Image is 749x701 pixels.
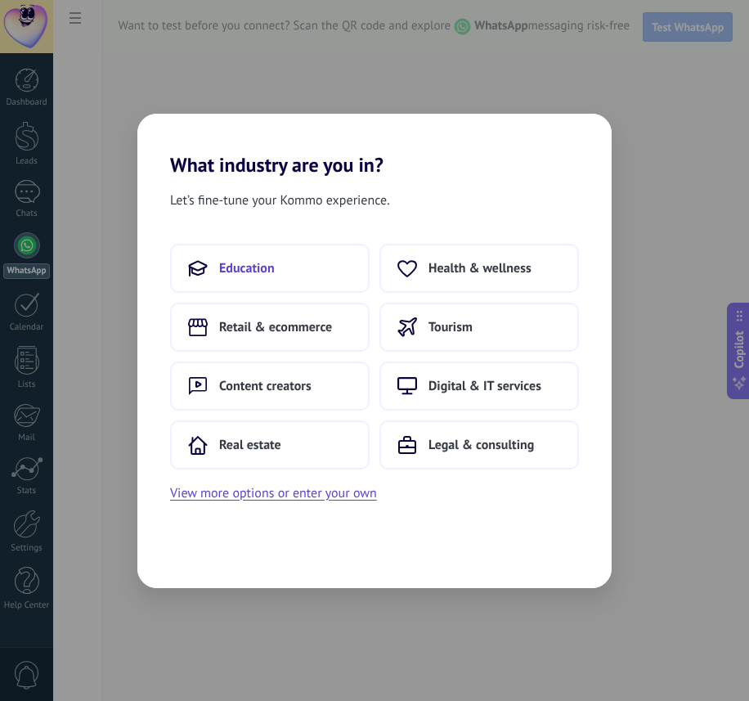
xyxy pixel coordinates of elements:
[170,244,370,293] button: Education
[170,303,370,352] button: Retail & ecommerce
[379,420,579,470] button: Legal & consulting
[170,190,390,211] span: Let’s fine-tune your Kommo experience.
[219,319,332,335] span: Retail & ecommerce
[379,244,579,293] button: Health & wellness
[170,483,377,504] button: View more options or enter your own
[219,378,312,394] span: Content creators
[219,437,281,453] span: Real estate
[428,378,541,394] span: Digital & IT services
[379,362,579,411] button: Digital & IT services
[428,319,473,335] span: Tourism
[137,114,612,177] h2: What industry are you in?
[170,362,370,411] button: Content creators
[379,303,579,352] button: Tourism
[428,260,531,276] span: Health & wellness
[219,260,275,276] span: Education
[170,420,370,470] button: Real estate
[428,437,534,453] span: Legal & consulting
